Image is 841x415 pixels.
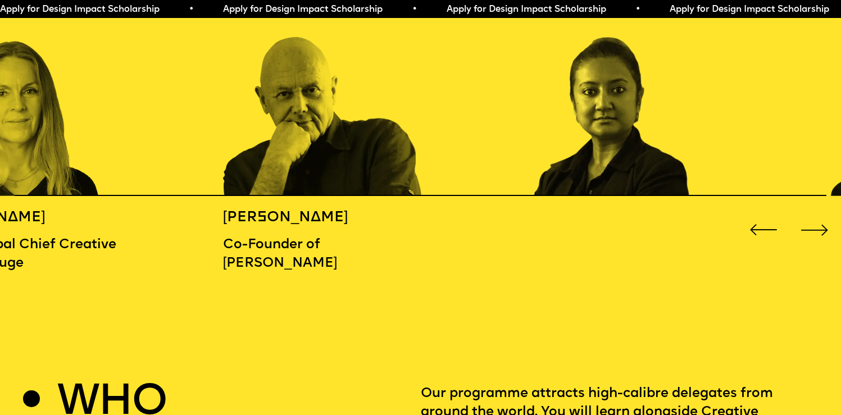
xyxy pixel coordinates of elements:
[635,5,640,14] span: •
[411,5,416,14] span: •
[223,236,374,273] p: Co-Founder of [PERSON_NAME]
[798,213,831,247] div: Next slide
[747,213,780,247] div: Previous slide
[188,5,193,14] span: •
[223,209,374,227] h5: [PERSON_NAME]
